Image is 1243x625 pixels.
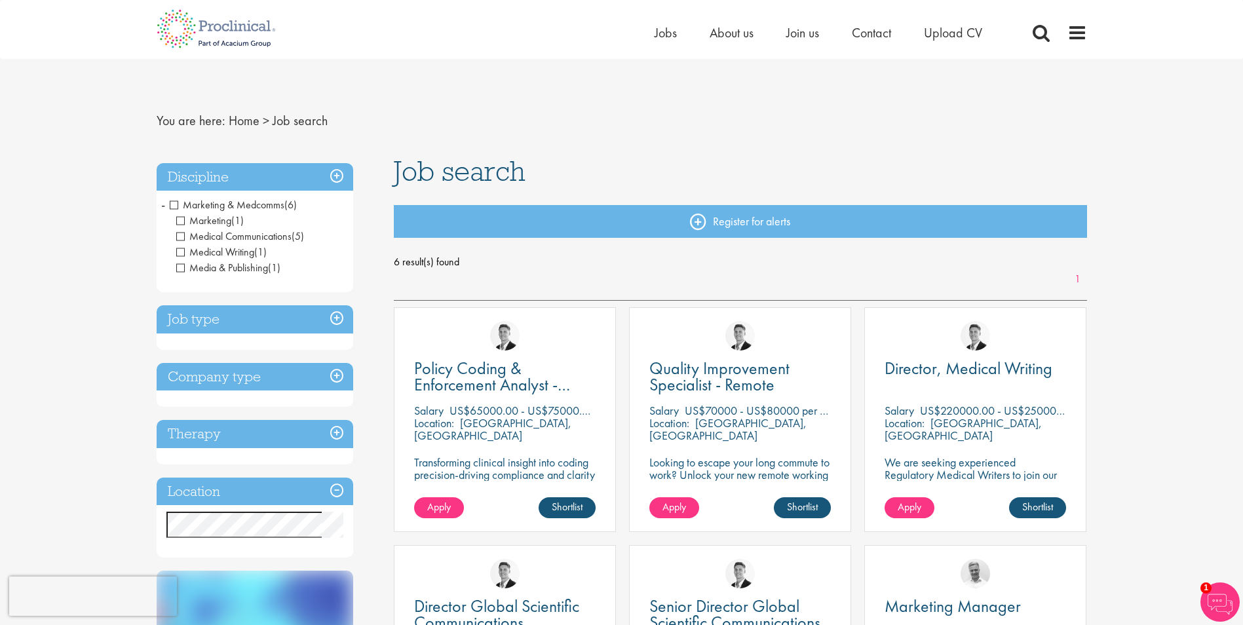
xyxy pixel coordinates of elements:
img: George Watson [490,321,520,350]
a: About us [710,24,754,41]
span: Director, Medical Writing [885,357,1052,379]
span: Marketing & Medcomms [170,198,284,212]
span: Salary [649,403,679,418]
span: Location: [885,415,925,430]
span: (1) [231,214,244,227]
span: Salary [414,403,444,418]
a: Apply [649,497,699,518]
p: US$65000.00 - US$75000.00 per annum [449,403,645,418]
h3: Company type [157,363,353,391]
span: (6) [284,198,297,212]
p: US$70000 - US$80000 per annum [685,403,849,418]
h3: Location [157,478,353,506]
a: breadcrumb link [229,112,259,129]
img: George Watson [490,559,520,588]
img: Joshua Bye [961,559,990,588]
span: (5) [292,229,304,243]
p: Transforming clinical insight into coding precision-driving compliance and clarity in healthcare ... [414,456,596,493]
span: Media & Publishing [176,261,280,275]
span: Apply [427,500,451,514]
a: Upload CV [924,24,982,41]
p: We are seeking experienced Regulatory Medical Writers to join our client, a dynamic and growing b... [885,456,1066,506]
h3: Job type [157,305,353,333]
a: Policy Coding & Enforcement Analyst - Remote [414,360,596,393]
iframe: reCAPTCHA [9,577,177,616]
span: - [161,195,165,214]
span: Medical Communications [176,229,304,243]
span: Policy Coding & Enforcement Analyst - Remote [414,357,570,412]
span: Salary [885,403,914,418]
p: [GEOGRAPHIC_DATA], [GEOGRAPHIC_DATA] [414,415,571,443]
span: Marketing [176,214,231,227]
a: Apply [414,497,464,518]
span: Media & Publishing [176,261,268,275]
span: Marketing [176,214,244,227]
span: Apply [898,500,921,514]
a: Quality Improvement Specialist - Remote [649,360,831,393]
span: 1 [1200,582,1212,594]
span: Location: [414,415,454,430]
a: Shortlist [774,497,831,518]
span: Medical Writing [176,245,267,259]
span: Quality Improvement Specialist - Remote [649,357,790,396]
a: Marketing Manager [885,598,1066,615]
p: [GEOGRAPHIC_DATA], [GEOGRAPHIC_DATA] [885,415,1042,443]
a: Shortlist [1009,497,1066,518]
span: 6 result(s) found [394,252,1087,272]
span: Job search [394,153,526,189]
a: Shortlist [539,497,596,518]
span: Apply [662,500,686,514]
img: Chatbot [1200,582,1240,622]
span: Job search [273,112,328,129]
a: Director, Medical Writing [885,360,1066,377]
a: Register for alerts [394,205,1087,238]
span: Marketing Manager [885,595,1021,617]
span: Location: [649,415,689,430]
span: Medical Writing [176,245,254,259]
span: Marketing & Medcomms [170,198,297,212]
span: Medical Communications [176,229,292,243]
span: (1) [268,261,280,275]
span: > [263,112,269,129]
img: George Watson [725,321,755,350]
a: Join us [786,24,819,41]
a: Jobs [655,24,677,41]
a: 1 [1068,272,1087,287]
h3: Discipline [157,163,353,191]
h3: Therapy [157,420,353,448]
p: [GEOGRAPHIC_DATA], [GEOGRAPHIC_DATA] [649,415,807,443]
p: Looking to escape your long commute to work? Unlock your new remote working position with this ex... [649,456,831,506]
span: You are here: [157,112,225,129]
span: (1) [254,245,267,259]
a: Contact [852,24,891,41]
a: Apply [885,497,934,518]
img: George Watson [725,559,755,588]
img: George Watson [961,321,990,350]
